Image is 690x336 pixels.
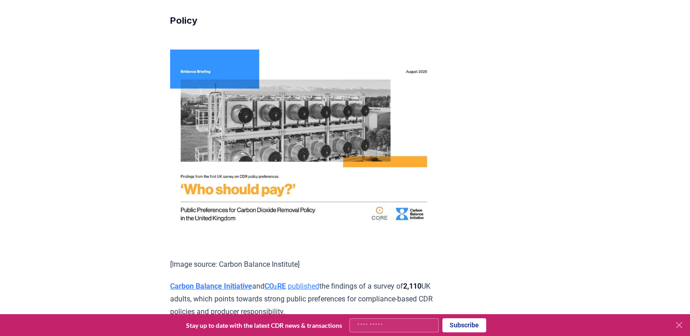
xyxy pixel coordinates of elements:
[265,282,286,290] a: CO₂RE
[170,280,437,318] p: and the findings of a survey of UK adults, which points towards strong public preferences for com...
[170,15,197,26] strong: Policy
[403,282,421,290] strong: 2,110
[170,258,437,271] p: [Image source: Carbon Balance Institute]
[170,282,252,290] a: Carbon Balance Initiative
[288,282,319,290] a: published
[170,50,437,236] img: blog post image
